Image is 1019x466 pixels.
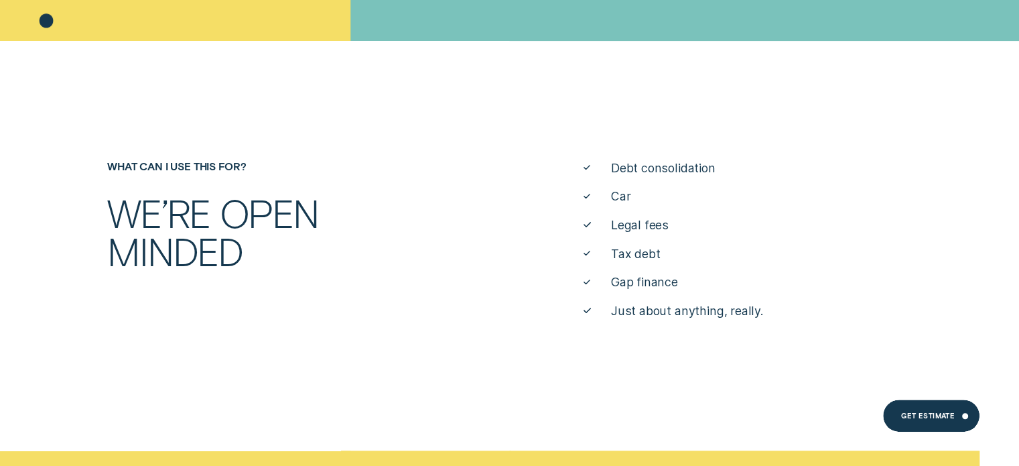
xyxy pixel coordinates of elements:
[883,400,979,432] a: Get Estimate
[101,160,441,173] div: What can I use this for?
[611,303,763,319] span: Just about anything, really.
[101,194,441,270] div: We’re open minded
[611,160,716,176] span: Debt consolidation
[611,246,661,262] span: Tax debt
[611,217,669,233] span: Legal fees
[611,274,678,290] span: Gap finance
[611,188,630,205] span: Car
